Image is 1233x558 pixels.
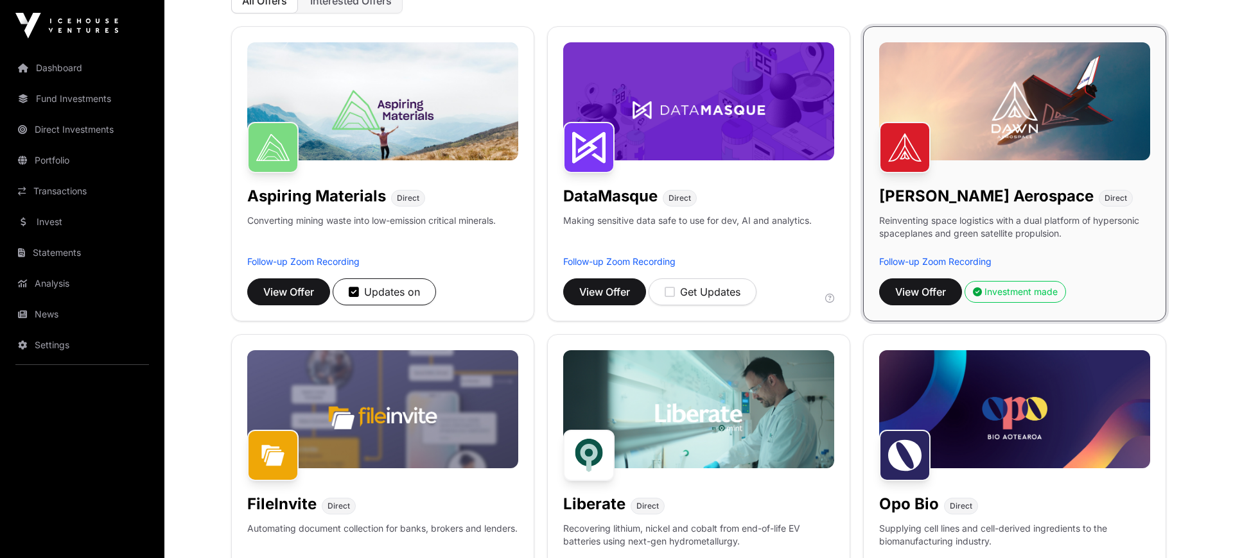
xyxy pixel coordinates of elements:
span: View Offer [263,284,314,300]
span: Direct [636,501,659,511]
h1: Liberate [563,494,625,514]
a: Fund Investments [10,85,154,113]
button: View Offer [247,278,330,305]
a: Follow-up Zoom Recording [563,256,676,267]
span: View Offer [579,284,630,300]
h1: FileInvite [247,494,317,514]
img: File-Invite-Banner.jpg [247,350,518,468]
a: Portfolio [10,146,154,174]
a: Follow-up Zoom Recording [247,256,360,267]
img: Liberate [563,430,615,481]
img: FileInvite [247,430,299,481]
span: Direct [397,193,419,203]
span: Direct [1105,193,1127,203]
img: DataMasque [563,122,615,173]
img: Aspiring-Banner.jpg [247,42,518,160]
iframe: Chat Widget [1169,496,1233,558]
a: Dashboard [10,54,154,82]
a: Analysis [10,269,154,298]
span: Direct [328,501,350,511]
a: News [10,300,154,328]
img: Opo-Bio-Banner.jpg [879,350,1150,468]
h1: [PERSON_NAME] Aerospace [879,186,1094,207]
p: Reinventing space logistics with a dual platform of hypersonic spaceplanes and green satellite pr... [879,214,1150,255]
img: DataMasque-Banner.jpg [563,42,834,160]
div: Investment made [973,285,1058,298]
a: Invest [10,208,154,236]
a: Transactions [10,177,154,205]
a: Follow-up Zoom Recording [879,256,992,267]
img: Dawn Aerospace [879,122,931,173]
a: Direct Investments [10,115,154,144]
a: Statements [10,239,154,267]
span: View Offer [895,284,946,300]
h1: DataMasque [563,186,658,207]
button: Updates on [333,278,436,305]
img: Aspiring Materials [247,122,299,173]
span: Direct [669,193,691,203]
p: Converting mining waste into low-emission critical minerals. [247,214,496,255]
img: Icehouse Ventures Logo [15,13,118,38]
button: View Offer [879,278,962,305]
button: Get Updates [649,278,756,305]
img: Opo Bio [879,430,931,481]
button: View Offer [563,278,646,305]
p: Making sensitive data safe to use for dev, AI and analytics. [563,214,812,255]
div: Updates on [349,284,420,300]
span: Direct [950,501,972,511]
h1: Opo Bio [879,494,939,514]
a: Settings [10,331,154,359]
div: Get Updates [665,284,740,300]
img: Liberate-Banner.jpg [563,350,834,468]
img: Dawn-Banner.jpg [879,42,1150,160]
p: Supplying cell lines and cell-derived ingredients to the biomanufacturing industry. [879,522,1150,548]
button: Investment made [965,281,1066,303]
h1: Aspiring Materials [247,186,386,207]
